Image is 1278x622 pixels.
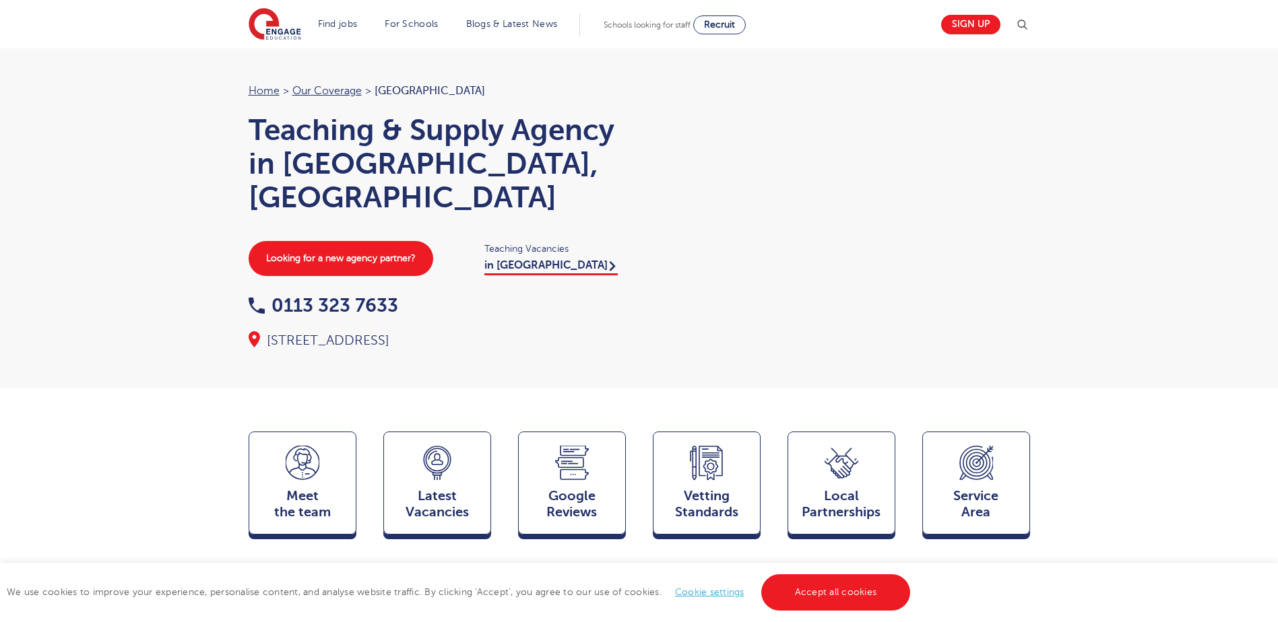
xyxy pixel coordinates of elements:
[249,8,301,42] img: Engage Education
[941,15,1000,34] a: Sign up
[249,82,626,100] nav: breadcrumb
[484,259,618,275] a: in [GEOGRAPHIC_DATA]
[256,488,349,520] span: Meet the team
[249,113,626,214] h1: Teaching & Supply Agency in [GEOGRAPHIC_DATA], [GEOGRAPHIC_DATA]
[375,85,485,97] span: [GEOGRAPHIC_DATA]
[604,20,691,30] span: Schools looking for staff
[761,574,911,611] a: Accept all cookies
[385,19,438,29] a: For Schools
[249,295,398,316] a: 0113 323 7633
[466,19,558,29] a: Blogs & Latest News
[704,20,735,30] span: Recruit
[391,488,484,520] span: Latest Vacancies
[518,431,626,541] a: GoogleReviews
[283,85,289,97] span: >
[653,431,761,541] a: VettingStandards
[675,587,744,597] a: Cookie settings
[922,431,1030,541] a: ServiceArea
[693,15,746,34] a: Recruit
[249,431,356,541] a: Meetthe team
[249,331,626,350] div: [STREET_ADDRESS]
[795,488,888,520] span: Local Partnerships
[484,241,626,256] span: Teaching Vacancies
[249,85,280,97] a: Home
[7,587,914,597] span: We use cookies to improve your experience, personalise content, and analyse website traffic. By c...
[365,85,371,97] span: >
[318,19,358,29] a: Find jobs
[383,431,491,541] a: LatestVacancies
[788,431,895,541] a: Local Partnerships
[525,488,618,520] span: Google Reviews
[660,488,753,520] span: Vetting Standards
[249,241,433,276] a: Looking for a new agency partner?
[292,85,362,97] a: Our coverage
[930,488,1023,520] span: Service Area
